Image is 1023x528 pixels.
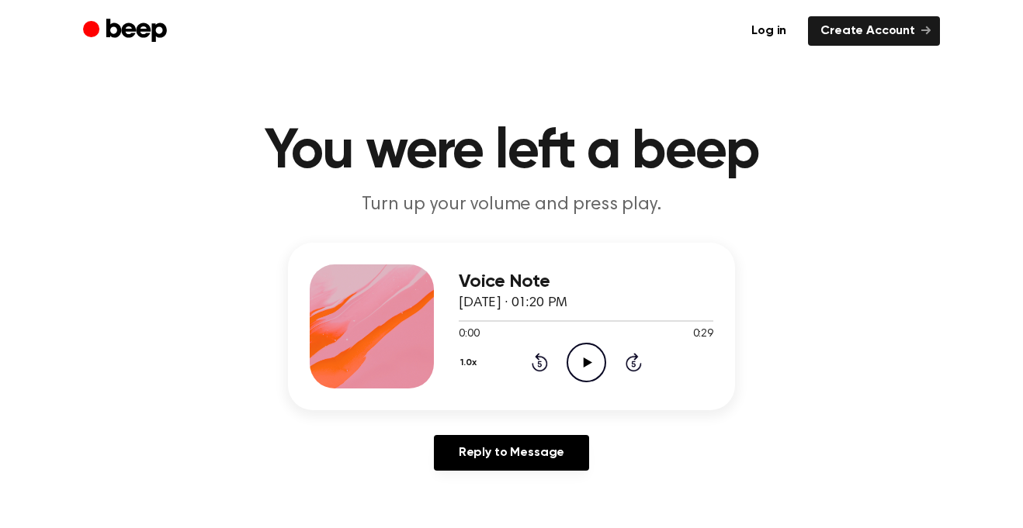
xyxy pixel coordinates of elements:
p: Turn up your volume and press play. [213,192,810,218]
a: Log in [739,16,799,46]
span: 0:29 [693,326,713,343]
button: 1.0x [459,350,483,376]
span: 0:00 [459,326,479,343]
span: [DATE] · 01:20 PM [459,296,567,310]
a: Reply to Message [434,435,589,471]
a: Create Account [808,16,940,46]
a: Beep [83,16,171,47]
h1: You were left a beep [114,124,909,180]
h3: Voice Note [459,271,713,292]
